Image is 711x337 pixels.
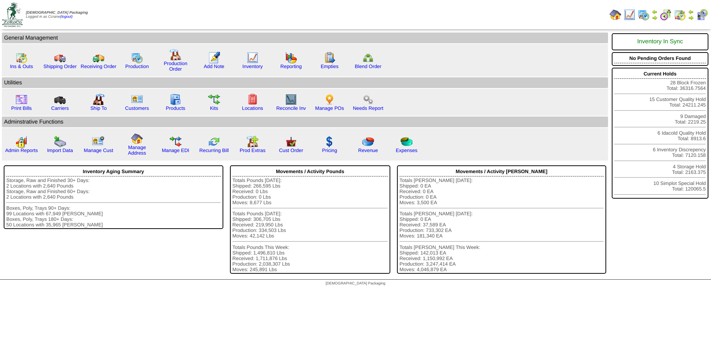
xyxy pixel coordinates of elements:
[60,15,73,19] a: (logout)
[247,136,258,148] img: prodextras.gif
[362,136,374,148] img: pie_chart.png
[81,64,116,69] a: Receiving Order
[16,52,27,64] img: calendarinout.gif
[674,9,686,21] img: calendarinout.gif
[614,54,706,63] div: No Pending Orders Found
[51,105,69,111] a: Carriers
[233,178,388,272] div: Totals Pounds [DATE]: Shipped: 266,595 Lbs Received: 0 Lbs Production: 0 Lbs Moves: 8,677 Lbs Tot...
[280,64,302,69] a: Reporting
[401,136,413,148] img: pie_chart2.png
[321,64,338,69] a: Empties
[355,64,381,69] a: Blend Order
[162,148,189,153] a: Manage EDI
[131,94,143,105] img: customers.gif
[131,133,143,145] img: home.gif
[324,52,336,64] img: workorder.gif
[92,136,106,148] img: managecust.png
[285,136,297,148] img: cust_order.png
[47,148,73,153] a: Import Data
[660,9,672,21] img: calendarblend.gif
[2,33,608,43] td: General Management
[233,167,388,176] div: Movements / Activity Pounds
[688,15,694,21] img: arrowright.gif
[6,178,221,228] div: Storage, Raw and Finished 30+ Days: 2 Locations with 2,640 Pounds Storage, Raw and Finished 60+ D...
[652,15,658,21] img: arrowright.gif
[652,9,658,15] img: arrowleft.gif
[93,94,104,105] img: factory2.gif
[208,52,220,64] img: orders.gif
[358,148,378,153] a: Revenue
[638,9,650,21] img: calendarprod.gif
[2,2,23,27] img: zoroco-logo-small.webp
[400,167,604,176] div: Movements / Activity [PERSON_NAME]
[170,136,181,148] img: edi.gif
[324,94,336,105] img: po.png
[199,148,228,153] a: Recurring Bill
[125,105,149,111] a: Customers
[276,105,306,111] a: Reconcile Inv
[5,148,38,153] a: Admin Reports
[128,145,146,156] a: Manage Address
[125,64,149,69] a: Production
[16,94,27,105] img: invoice2.gif
[326,282,385,286] span: [DEMOGRAPHIC_DATA] Packaging
[170,49,181,61] img: factory.gif
[614,35,706,49] div: Inventory In Sync
[362,94,374,105] img: workflow.png
[170,94,181,105] img: cabinet.gif
[279,148,303,153] a: Cust Order
[26,11,88,15] span: [DEMOGRAPHIC_DATA] Packaging
[164,61,187,72] a: Production Order
[353,105,383,111] a: Needs Report
[208,136,220,148] img: reconcile.gif
[614,69,706,79] div: Current Holds
[208,94,220,105] img: workflow.gif
[10,64,33,69] a: Ins & Outs
[2,77,608,88] td: Utilities
[396,148,418,153] a: Expenses
[324,136,336,148] img: dollar.gif
[624,9,635,21] img: line_graph.gif
[240,148,266,153] a: Prod Extras
[6,167,221,176] div: Inventory Aging Summary
[54,136,66,148] img: import.gif
[54,94,66,105] img: truck3.gif
[54,52,66,64] img: truck.gif
[11,105,32,111] a: Print Bills
[322,148,337,153] a: Pricing
[210,105,218,111] a: Kits
[90,105,107,111] a: Ship To
[93,52,104,64] img: truck2.gif
[131,52,143,64] img: calendarprod.gif
[26,11,88,19] span: Logged in as Ccrane
[204,64,224,69] a: Add Note
[247,52,258,64] img: line_graph.gif
[610,9,621,21] img: home.gif
[243,64,263,69] a: Inventory
[612,68,708,199] div: 28 Block Frozen Total: 36316.7564 15 Customer Quality Hold Total: 24211.245 9 Damaged Total: 2219...
[2,117,608,127] td: Adminstrative Functions
[400,178,604,272] div: Totals [PERSON_NAME] [DATE]: Shipped: 0 EA Received: 0 EA Production: 0 EA Moves: 3,500 EA Totals...
[285,94,297,105] img: line_graph2.gif
[247,94,258,105] img: locations.gif
[696,9,708,21] img: calendarcustomer.gif
[16,136,27,148] img: graph2.png
[688,9,694,15] img: arrowleft.gif
[43,64,77,69] a: Shipping Order
[315,105,344,111] a: Manage POs
[166,105,186,111] a: Products
[362,52,374,64] img: network.png
[84,148,113,153] a: Manage Cust
[242,105,263,111] a: Locations
[285,52,297,64] img: graph.gif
